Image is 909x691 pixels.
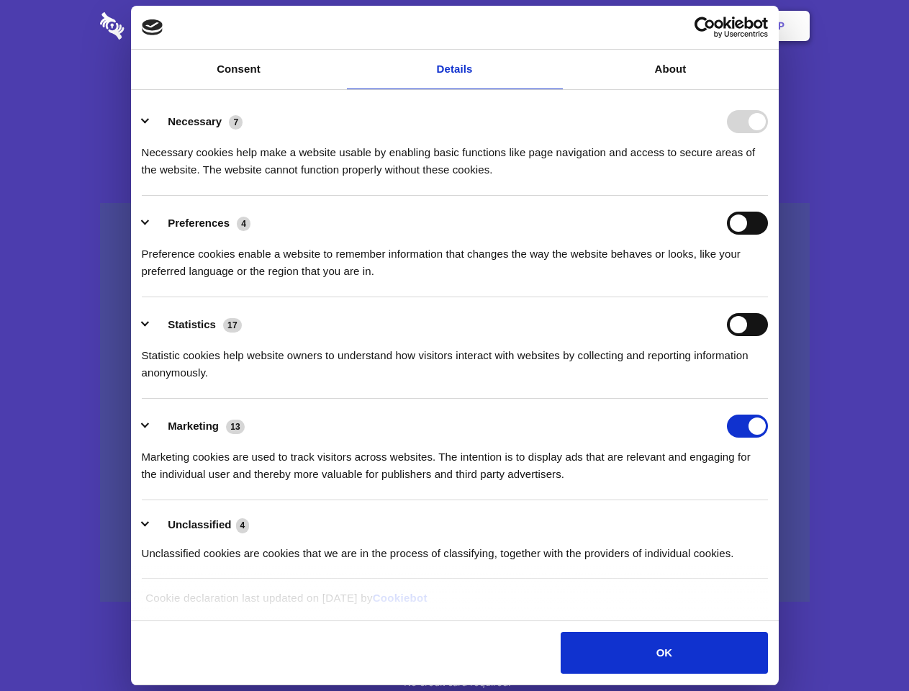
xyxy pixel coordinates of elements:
div: Cookie declaration last updated on [DATE] by [135,590,774,618]
span: 13 [226,420,245,434]
button: OK [561,632,767,674]
img: logo-wordmark-white-trans-d4663122ce5f474addd5e946df7df03e33cb6a1c49d2221995e7729f52c070b2.svg [100,12,223,40]
button: Preferences (4) [142,212,260,235]
a: Contact [584,4,650,48]
h4: Auto-redaction of sensitive data, encrypted data sharing and self-destructing private chats. Shar... [100,131,810,179]
label: Preferences [168,217,230,229]
img: logo [142,19,163,35]
h1: Eliminate Slack Data Loss. [100,65,810,117]
iframe: Drift Widget Chat Controller [837,619,892,674]
button: Statistics (17) [142,313,251,336]
button: Necessary (7) [142,110,252,133]
label: Marketing [168,420,219,432]
span: 17 [223,318,242,333]
div: Necessary cookies help make a website usable by enabling basic functions like page navigation and... [142,133,768,179]
span: 4 [236,518,250,533]
div: Statistic cookies help website owners to understand how visitors interact with websites by collec... [142,336,768,381]
a: Consent [131,50,347,89]
a: Usercentrics Cookiebot - opens in a new window [642,17,768,38]
button: Unclassified (4) [142,516,258,534]
a: Login [653,4,715,48]
a: Wistia video thumbnail [100,203,810,602]
label: Statistics [168,318,216,330]
div: Marketing cookies are used to track visitors across websites. The intention is to display ads tha... [142,438,768,483]
a: Details [347,50,563,89]
button: Marketing (13) [142,415,254,438]
a: Pricing [422,4,485,48]
a: About [563,50,779,89]
span: 4 [237,217,250,231]
div: Preference cookies enable a website to remember information that changes the way the website beha... [142,235,768,280]
span: 7 [229,115,243,130]
div: Unclassified cookies are cookies that we are in the process of classifying, together with the pro... [142,534,768,562]
a: Cookiebot [373,592,428,604]
label: Necessary [168,115,222,127]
